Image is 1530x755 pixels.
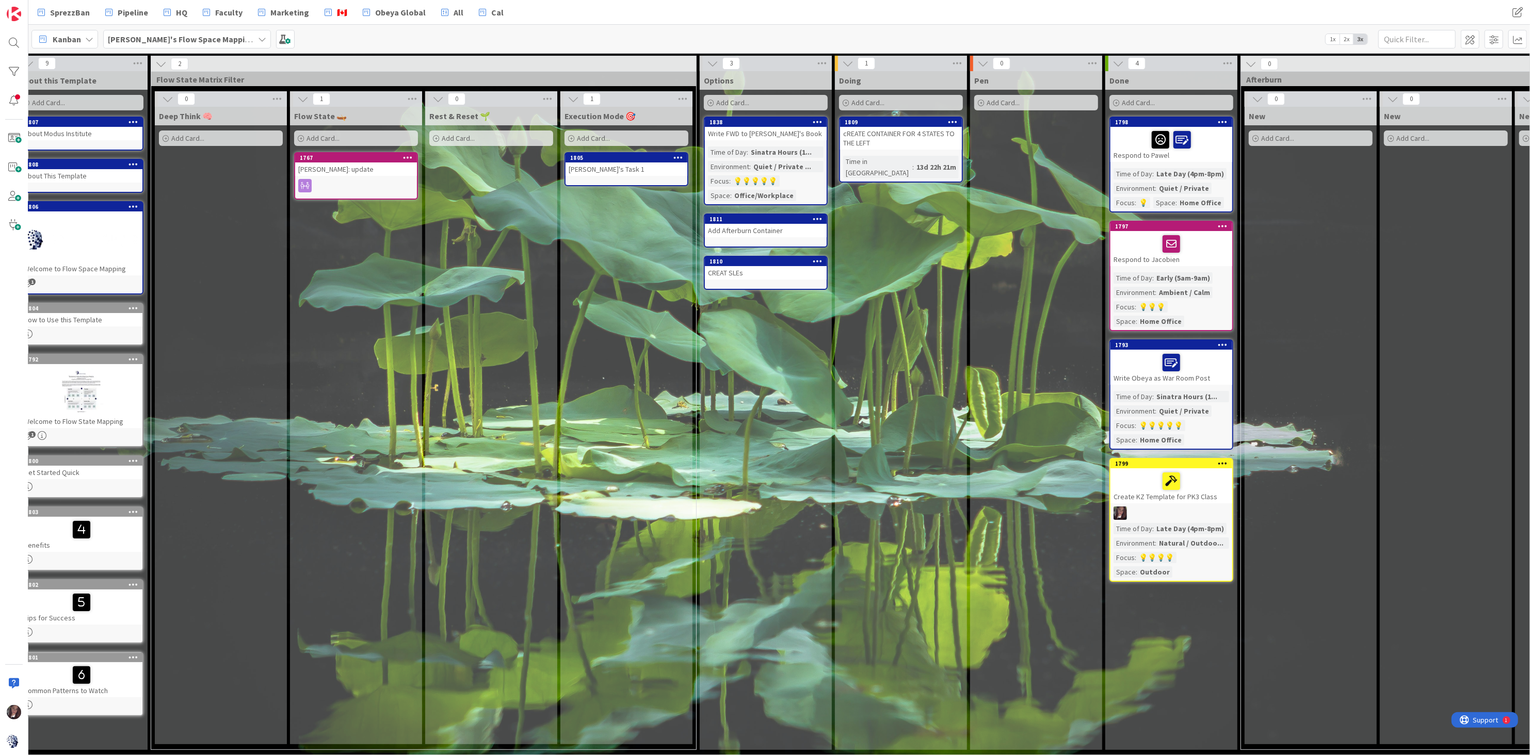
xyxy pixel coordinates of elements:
div: Space [1114,566,1136,578]
span: 0 [1267,93,1285,105]
span: Pipeline [118,6,148,19]
span: 1 [29,278,36,285]
div: 1809 [840,118,962,127]
span: : [749,161,751,172]
span: Options [704,75,734,86]
div: Sinatra Hours (1... [748,146,814,158]
div: 1801 [21,653,142,662]
div: Space [1153,197,1175,208]
div: Time of Day [1114,168,1152,179]
a: 1800Get Started Quick [20,455,143,498]
span: Add Card... [987,98,1020,107]
div: 1803 [21,507,142,517]
div: Ambient / Calm [1156,287,1213,298]
span: Support [22,2,47,14]
span: 9 [38,57,56,70]
div: Time of Day [1114,272,1152,284]
div: 1798 [1115,119,1232,126]
a: 1838Write FWD to [PERSON_NAME]'s BookTime of Day:Sinatra Hours (1...Environment:Quiet / Private .... [704,117,828,205]
div: Outdoor [1137,566,1172,578]
span: New [1249,111,1265,121]
a: HQ [157,3,194,22]
div: 1797Respond to Jacobien [1110,222,1232,266]
div: About Modus Institute [21,127,142,140]
div: Environment [1114,183,1155,194]
div: 1811 [710,216,827,223]
div: 1806 [21,202,142,211]
div: Natural / Outdoo... [1156,537,1226,549]
span: Done [1109,75,1129,86]
div: Tips for Success [21,589,142,625]
span: : [1155,183,1156,194]
div: 1792Welcome to Flow State Mapping [21,355,142,428]
div: CREAT SLEs [705,266,827,280]
div: Focus [1114,552,1135,563]
a: 1805[PERSON_NAME]'s Task 1 [565,152,688,186]
div: 1810 [705,257,827,266]
span: Execution Mode 🎯 [565,111,636,121]
div: Environment [1114,537,1155,549]
div: 1803Benefits [21,507,142,552]
div: 1798Respond to Pawel [1110,118,1232,162]
a: 1792Welcome to Flow State Mapping [20,354,143,447]
img: Visit kanbanzone.com [7,7,21,21]
div: Respond to Pawel [1110,127,1232,162]
a: 🇨🇦 [318,3,353,22]
span: 0 [1261,58,1278,70]
span: Pen [974,75,989,86]
a: 1767[PERSON_NAME]: update [294,152,418,200]
div: Home Office [1177,197,1224,208]
div: 1797 [1115,223,1232,230]
span: 1 [858,57,875,70]
div: 1804 [21,304,142,313]
span: Faculty [215,6,243,19]
div: [PERSON_NAME]: update [295,162,417,176]
div: About This Template [21,169,142,183]
a: 1808About This Template [20,159,143,193]
div: Add Afterburn Container [705,224,827,237]
div: 1838 [705,118,827,127]
span: Add Card... [1122,98,1155,107]
span: 3x [1354,34,1367,44]
span: Doing [839,75,861,86]
a: 1803Benefits [20,506,143,571]
div: 1806 [25,203,142,210]
div: Sinatra Hours (1... [1154,391,1220,402]
span: Marketing [270,6,309,19]
div: Focus [708,175,729,187]
span: 1 [29,431,36,438]
div: 1797 [1110,222,1232,231]
span: : [1136,566,1137,578]
span: 1 [583,93,601,105]
span: Deep Think 🧠 [159,111,213,121]
div: Create KZ Template for PK3 Class [1110,468,1232,503]
span: HQ [176,6,187,19]
span: New [1384,111,1400,121]
img: TD [1114,506,1127,520]
span: Flow State Matrix Filter [156,74,683,85]
div: Home Office [1137,434,1184,446]
span: 2 [171,58,188,70]
span: Add Card... [577,134,610,143]
div: Late Day (4pm-8pm) [1154,523,1227,534]
span: : [1136,316,1137,327]
div: 1805 [570,154,687,161]
span: 1 [313,93,330,105]
span: Add Card... [1261,134,1294,143]
span: 💡💡💡 [1139,302,1165,311]
div: Space [1114,434,1136,446]
div: How to Use this Template [21,313,142,326]
div: Time of Day [708,146,747,158]
span: : [912,161,914,173]
span: Add Card... [851,98,884,107]
div: 13d 22h 21m [914,161,959,173]
a: SprezzBan [31,3,96,22]
div: 1805[PERSON_NAME]'s Task 1 [566,153,687,176]
div: 1793 [1115,341,1232,349]
div: 1799 [1115,460,1232,467]
div: 1792 [25,356,142,363]
span: : [1175,197,1177,208]
span: : [1136,434,1137,446]
div: 1799Create KZ Template for PK3 Class [1110,459,1232,503]
span: All [454,6,463,19]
